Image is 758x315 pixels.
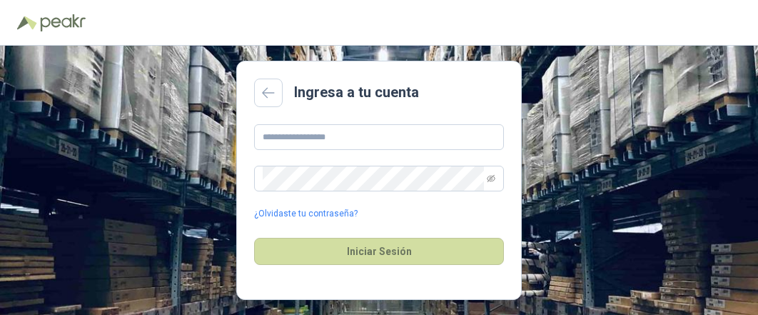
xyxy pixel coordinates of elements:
[254,207,358,221] a: ¿Olvidaste tu contraseña?
[294,81,419,104] h2: Ingresa a tu cuenta
[254,238,504,265] button: Iniciar Sesión
[40,14,86,31] img: Peakr
[17,16,37,30] img: Logo
[487,174,495,183] span: eye-invisible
